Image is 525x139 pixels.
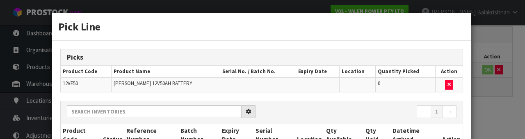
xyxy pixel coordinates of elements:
th: Product Code [61,66,112,78]
th: Product Name [112,66,220,78]
th: Location [339,66,375,78]
h3: Pick Line [58,19,465,34]
span: 0 [378,80,380,87]
a: → [442,105,457,118]
span: 12VF50 [63,80,78,87]
span: [PERSON_NAME] 12V50AH BATTERY [114,80,192,87]
input: Search inventories [67,105,242,118]
a: 1 [431,105,443,118]
th: Quantity Picked [375,66,436,78]
th: Action [436,66,463,78]
th: Serial No. / Batch No. [220,66,296,78]
h3: Picks [67,53,457,61]
nav: Page navigation [268,105,457,120]
a: ← [417,105,431,118]
th: Expiry Date [296,66,339,78]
